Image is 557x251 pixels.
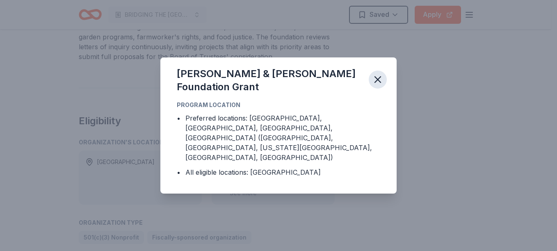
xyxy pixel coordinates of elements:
[177,167,180,177] div: •
[177,100,380,110] div: Program Location
[177,113,180,123] div: •
[177,67,362,94] div: [PERSON_NAME] & [PERSON_NAME] Foundation Grant
[185,167,321,177] div: All eligible locations: [GEOGRAPHIC_DATA]
[185,113,380,162] div: Preferred locations: [GEOGRAPHIC_DATA], [GEOGRAPHIC_DATA], [GEOGRAPHIC_DATA], [GEOGRAPHIC_DATA] (...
